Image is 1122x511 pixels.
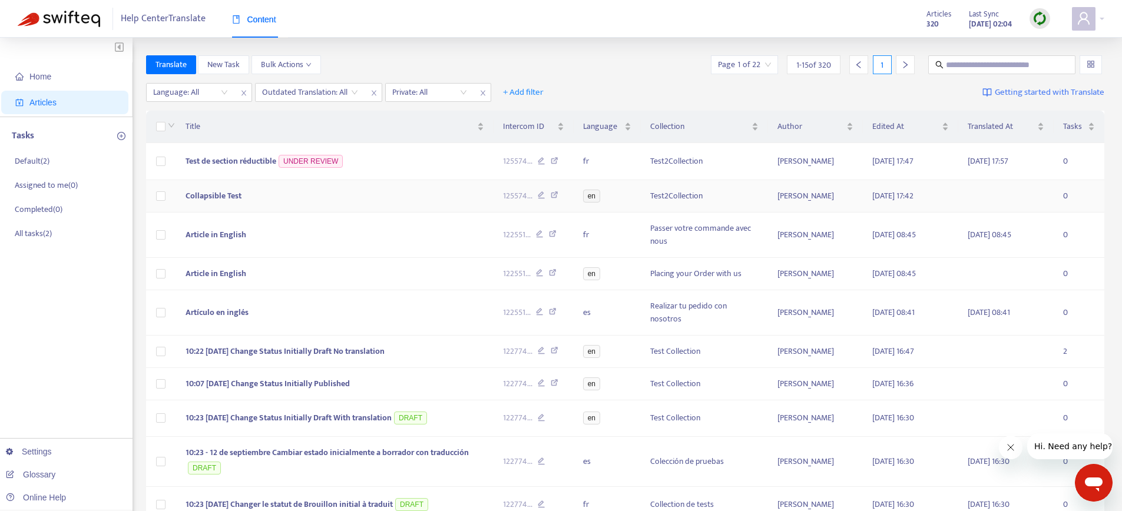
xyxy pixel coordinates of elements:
[155,58,187,71] span: Translate
[475,86,491,100] span: close
[872,228,916,241] span: [DATE] 08:45
[968,228,1011,241] span: [DATE] 08:45
[232,15,240,24] span: book
[872,154,914,168] span: [DATE] 17:47
[306,62,312,68] span: down
[186,497,393,511] span: 10:23 [DATE] Changer le statut de Brouillon initial à traduit
[494,83,552,102] button: + Add filter
[366,86,382,100] span: close
[574,290,641,336] td: es
[1054,368,1104,400] td: 0
[968,154,1008,168] span: [DATE] 17:57
[583,120,622,133] span: Language
[503,120,554,133] span: Intercom ID
[641,437,768,487] td: Colección de pruebas
[641,111,768,143] th: Collection
[968,120,1035,133] span: Translated At
[186,189,241,203] span: Collapsible Test
[872,120,939,133] span: Edited At
[6,493,66,502] a: Online Help
[1054,336,1104,368] td: 2
[188,462,221,474] span: DRAFT
[872,411,914,424] span: [DATE] 16:30
[176,111,494,143] th: Title
[872,454,914,468] span: [DATE] 16:30
[186,228,246,241] span: Article in English
[494,111,573,143] th: Intercom ID
[186,154,276,168] span: Test de section réductible
[641,290,768,336] td: Realizar tu pedido con nosotros
[641,400,768,437] td: Test Collection
[872,306,915,319] span: [DATE] 08:41
[583,377,600,390] span: en
[641,180,768,213] td: Test2Collection
[969,18,1012,31] strong: [DATE] 02:04
[186,306,249,319] span: Artículo en inglés
[29,72,51,81] span: Home
[503,345,532,358] span: 122774 ...
[968,497,1010,511] span: [DATE] 16:30
[1032,11,1047,26] img: sync.dc5367851b00ba804db3.png
[503,267,531,280] span: 122551 ...
[6,470,55,479] a: Glossary
[574,437,641,487] td: es
[872,377,914,390] span: [DATE] 16:36
[15,203,62,215] p: Completed ( 0 )
[873,55,892,74] div: 1
[982,88,992,97] img: image-link
[768,213,863,258] td: [PERSON_NAME]
[395,498,428,511] span: DRAFT
[15,98,24,107] span: account-book
[777,120,845,133] span: Author
[251,55,321,74] button: Bulk Actionsdown
[768,437,863,487] td: [PERSON_NAME]
[969,8,999,21] span: Last Sync
[872,267,916,280] span: [DATE] 08:45
[982,83,1104,102] a: Getting started with Translate
[503,412,532,424] span: 122774 ...
[186,344,385,358] span: 10:22 [DATE] Change Status Initially Draft No translation
[1054,290,1104,336] td: 0
[641,258,768,290] td: Placing your Order with us
[796,59,831,71] span: 1 - 15 of 320
[583,345,600,358] span: en
[1027,433,1113,459] iframe: Message from company
[186,267,246,280] span: Article in English
[1054,143,1104,180] td: 0
[768,400,863,437] td: [PERSON_NAME]
[768,180,863,213] td: [PERSON_NAME]
[503,190,532,203] span: 125574 ...
[583,267,600,280] span: en
[574,111,641,143] th: Language
[768,290,863,336] td: [PERSON_NAME]
[1063,120,1085,133] span: Tasks
[503,498,532,511] span: 122774 ...
[872,189,914,203] span: [DATE] 17:42
[1054,258,1104,290] td: 0
[872,497,914,511] span: [DATE] 16:30
[6,447,52,456] a: Settings
[641,368,768,400] td: Test Collection
[29,98,57,107] span: Articles
[394,412,427,424] span: DRAFT
[186,377,350,390] span: 10:07 [DATE] Change Status Initially Published
[574,213,641,258] td: fr
[146,55,196,74] button: Translate
[503,228,531,241] span: 122551 ...
[926,18,939,31] strong: 320
[958,111,1054,143] th: Translated At
[768,336,863,368] td: [PERSON_NAME]
[1054,437,1104,487] td: 0
[18,11,100,27] img: Swifteq
[650,120,749,133] span: Collection
[1077,11,1091,25] span: user
[768,111,863,143] th: Author
[503,377,532,390] span: 122774 ...
[198,55,249,74] button: New Task
[641,336,768,368] td: Test Collection
[207,58,240,71] span: New Task
[1054,400,1104,437] td: 0
[968,454,1010,468] span: [DATE] 16:30
[968,306,1010,319] span: [DATE] 08:41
